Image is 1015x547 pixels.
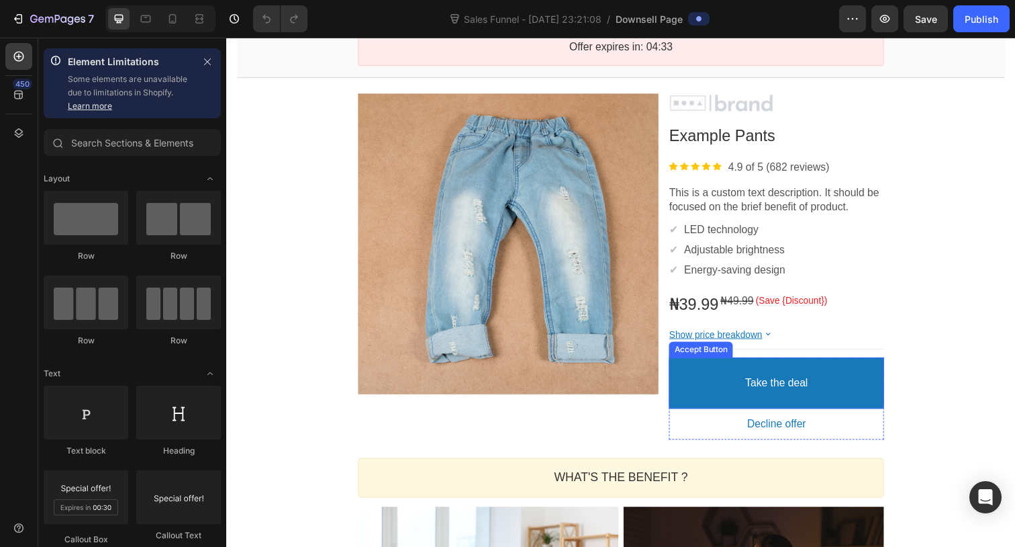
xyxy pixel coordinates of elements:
[44,129,221,156] input: Search Sections & Elements
[965,12,998,26] div: Publish
[452,91,560,109] bdo: Example Pants
[452,211,461,222] span: ✔
[452,152,671,180] p: This is a custom text description. It should be focused on the brief benefit of product.
[136,335,221,347] div: Row
[461,12,604,26] span: Sales Funnel - [DATE] 23:21:08
[512,126,616,140] p: 4.9 of 5 (682 reviews)
[452,298,547,308] bdo: Show price breakdown
[540,263,614,273] bdo: (Save {Discount})
[88,11,94,27] p: 7
[452,231,461,243] span: ✔
[467,230,571,245] p: Energy-saving design
[904,5,948,32] button: Save
[226,38,1015,547] iframe: Design area
[68,73,194,113] p: Some elements are unavailable due to limitations in Shopify.
[454,313,514,323] div: Accept Button
[969,481,1002,513] div: Open Intercom Messenger
[452,327,671,380] button: Take the deal
[452,263,502,282] bdo: ₦39.99
[44,173,70,185] span: Layout
[452,190,461,202] span: ✔
[146,441,659,457] p: WHAT'S THE BENEFIT ?
[68,101,112,111] a: Learn more
[44,445,128,457] div: Text block
[13,79,32,89] div: 450
[5,5,100,32] button: 7
[616,12,683,26] span: Downsell Page
[199,168,221,190] span: Toggle open
[44,250,128,262] div: Row
[136,530,221,542] div: Callout Text
[44,335,128,347] div: Row
[68,54,194,70] p: Element Limitations
[467,190,543,204] p: LED technology
[199,363,221,384] span: Toggle open
[136,250,221,262] div: Row
[44,368,60,380] span: Text
[530,346,593,360] bdo: Take the deal
[532,388,592,402] bdo: Decline offer
[136,445,221,457] div: Heading
[467,210,570,224] p: Adjustable brightness
[607,12,610,26] span: /
[452,382,671,407] button: Decline offer
[253,5,307,32] div: Undo/Redo
[915,13,937,25] span: Save
[953,5,1010,32] button: Publish
[505,263,538,274] bdo: ₦49.99
[44,534,128,546] div: Callout Box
